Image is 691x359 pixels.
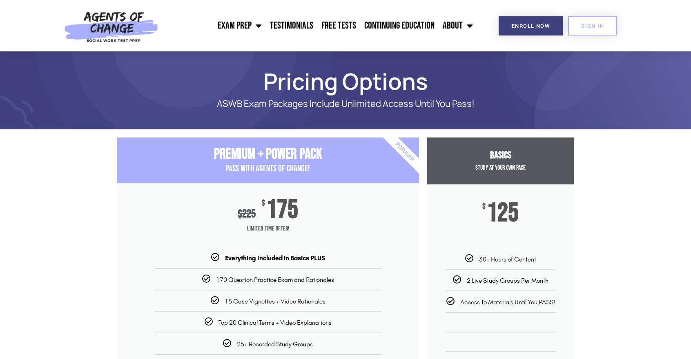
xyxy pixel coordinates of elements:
div: Popular [358,105,452,199]
span: 25+ Recorded Study Groups [237,340,313,348]
span: 125 [487,203,519,224]
a: Enroll Now [499,16,563,35]
span: Access To Materials Until You PASS! [460,298,555,306]
p: ASWB Exam Packages Include Unlimited Access Until You Pass! [145,99,546,109]
a: Free Tests [317,16,360,36]
a: Exam Prep [214,16,266,36]
div: 225 [238,207,256,221]
h3: Premium + Power Pack [117,146,419,163]
a: Testimonials [266,16,317,36]
span: Enroll Now [512,23,550,29]
span: $ [238,207,242,221]
span: $ [482,203,486,211]
span: 30+ Hours of Content [479,255,536,263]
span: PASS with AGENTS OF CHANGE! [226,163,310,174]
a: About [439,16,477,36]
span: Top 20 Clinical Terms + Video Explanations [218,319,332,326]
h3: Basics [427,150,574,162]
h1: Pricing Options [113,72,578,91]
span: 15 Case Vignettes + Video Rationales [225,297,325,305]
span: 170 Question Practice Exam and Rationales [216,276,334,284]
nav: Menu [163,16,477,36]
span: 2 Live Study Groups Per Month [467,277,548,284]
b: Everything Included in Basics PLUS [225,254,325,262]
a: Continuing Education [360,16,439,36]
span: Study at your Own Pace [475,164,526,172]
span: Limited Time Offer! [117,221,419,237]
a: SIGN IN [568,16,617,35]
span: $ [262,199,265,208]
span: SIGN IN [581,23,604,29]
span: 175 [266,199,298,221]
